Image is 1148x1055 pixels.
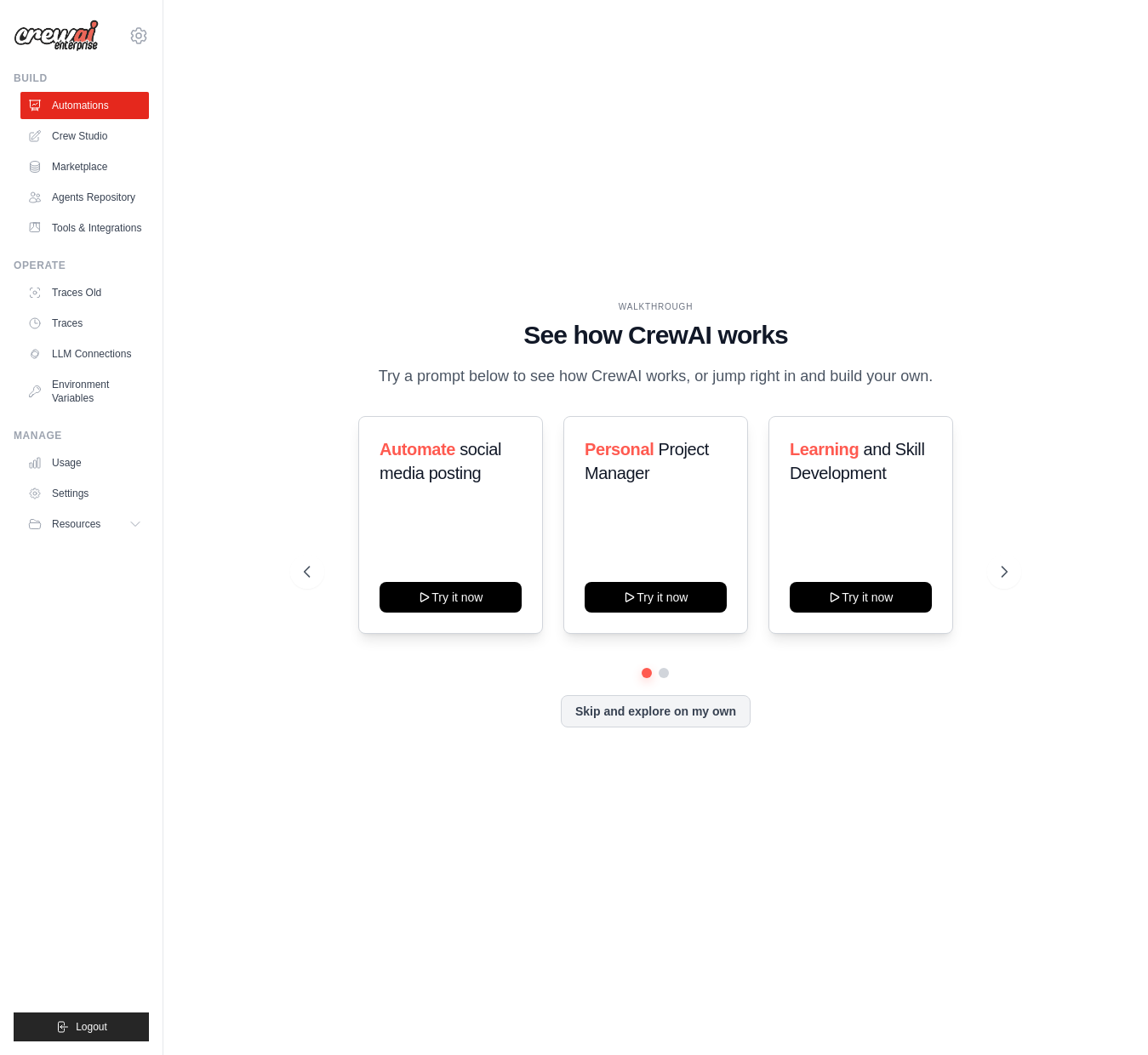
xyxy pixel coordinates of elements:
[20,279,149,306] a: Traces Old
[14,429,149,442] div: Manage
[20,449,149,476] a: Usage
[585,582,727,613] button: Try it now
[14,20,99,52] img: Logo
[561,695,751,727] button: Skip and explore on my own
[380,582,522,613] button: Try it now
[76,1020,107,1034] span: Logout
[369,364,941,389] p: Try a prompt below to see how CrewAI works, or jump right in and build your own.
[20,371,149,412] a: Environment Variables
[14,259,149,272] div: Operate
[20,184,149,211] a: Agents Repository
[20,310,149,337] a: Traces
[790,582,932,613] button: Try it now
[380,440,455,459] span: Automate
[585,440,654,459] span: Personal
[20,92,149,119] a: Automations
[790,440,859,459] span: Learning
[304,320,1007,351] h1: See how CrewAI works
[20,340,149,368] a: LLM Connections
[20,153,149,180] a: Marketplace
[14,71,149,85] div: Build
[20,480,149,507] a: Settings
[14,1012,149,1041] button: Logout
[20,510,149,538] button: Resources
[52,517,100,531] span: Resources
[790,440,924,482] span: and Skill Development
[20,214,149,242] a: Tools & Integrations
[20,123,149,150] a: Crew Studio
[304,300,1007,313] div: WALKTHROUGH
